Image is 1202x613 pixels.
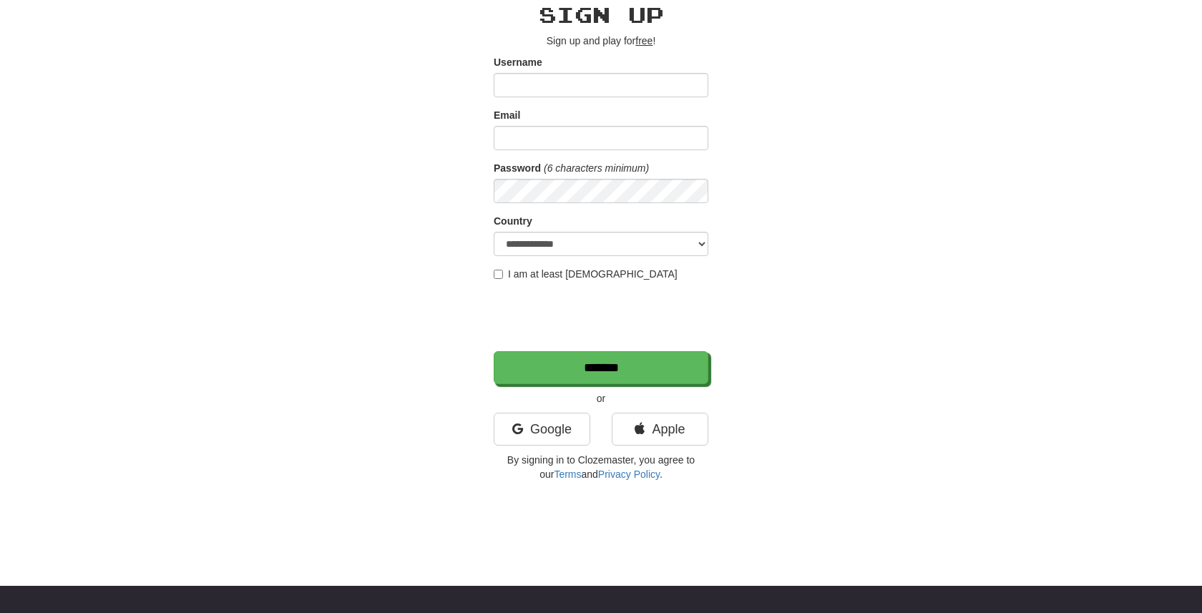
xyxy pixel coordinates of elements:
label: Password [494,161,541,175]
label: Email [494,108,520,122]
iframe: reCAPTCHA [494,288,711,344]
p: Sign up and play for ! [494,34,708,48]
label: Country [494,214,532,228]
a: Privacy Policy [598,469,660,480]
label: I am at least [DEMOGRAPHIC_DATA] [494,267,678,281]
u: free [635,35,653,46]
input: I am at least [DEMOGRAPHIC_DATA] [494,270,503,279]
label: Username [494,55,542,69]
a: Apple [612,413,708,446]
em: (6 characters minimum) [544,162,649,174]
h2: Sign up [494,3,708,26]
p: or [494,391,708,406]
a: Google [494,413,590,446]
p: By signing in to Clozemaster, you agree to our and . [494,453,708,481]
a: Terms [554,469,581,480]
